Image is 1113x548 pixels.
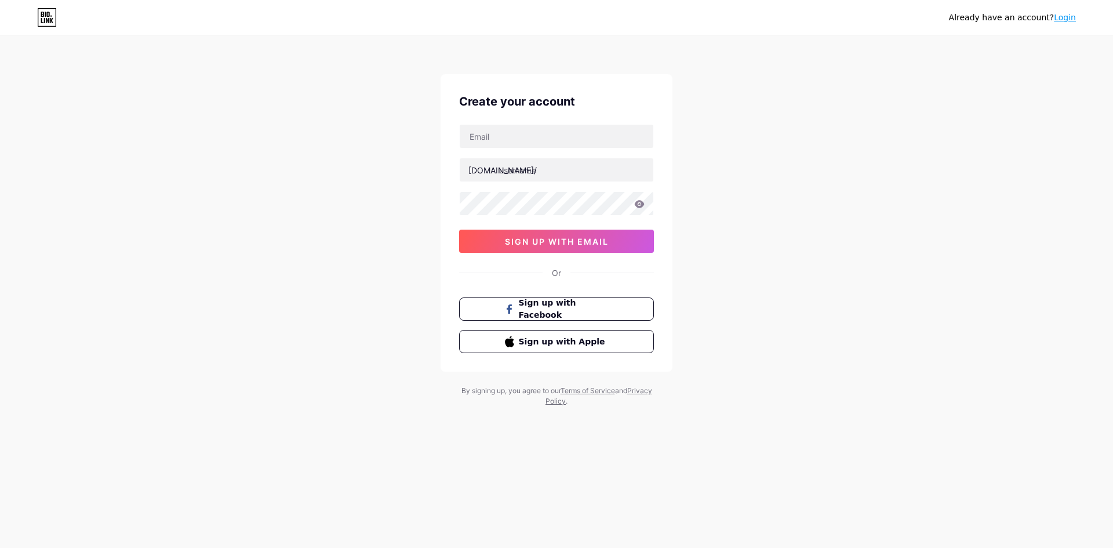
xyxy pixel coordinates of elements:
div: Create your account [459,93,654,110]
span: Sign up with Apple [519,336,609,348]
button: Sign up with Apple [459,330,654,353]
span: sign up with email [505,237,609,246]
button: Sign up with Facebook [459,297,654,321]
div: Already have an account? [949,12,1076,24]
a: Login [1054,13,1076,22]
input: Email [460,125,653,148]
a: Terms of Service [561,386,615,395]
span: Sign up with Facebook [519,297,609,321]
input: username [460,158,653,182]
div: [DOMAIN_NAME]/ [468,164,537,176]
button: sign up with email [459,230,654,253]
div: Or [552,267,561,279]
div: By signing up, you agree to our and . [458,386,655,407]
